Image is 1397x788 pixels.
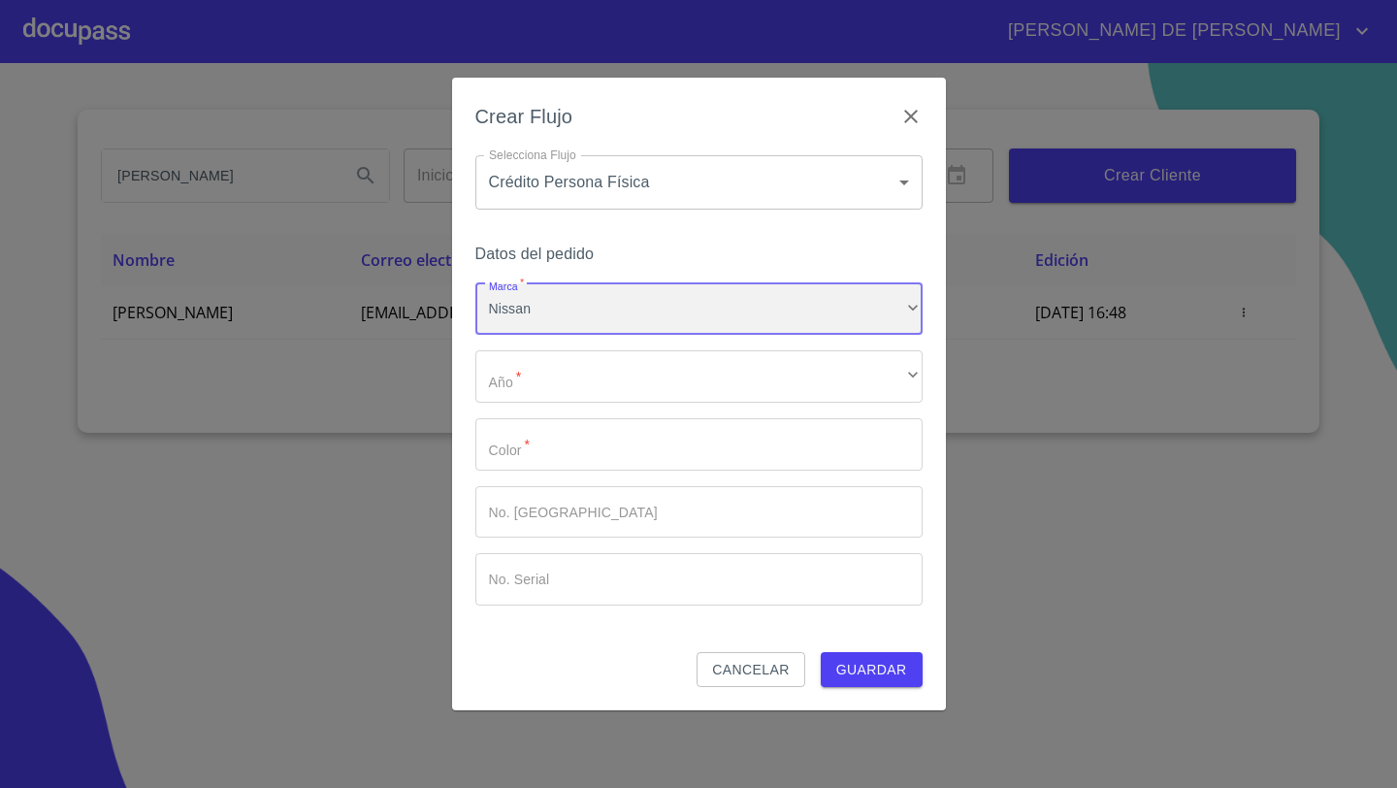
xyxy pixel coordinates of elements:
h6: Datos del pedido [475,241,923,268]
div: Nissan [475,283,923,336]
h6: Crear Flujo [475,101,573,132]
span: Guardar [836,658,907,682]
div: ​ [475,350,923,403]
button: Guardar [821,652,923,688]
span: Cancelar [712,658,789,682]
div: Crédito Persona Física [475,155,923,210]
button: Cancelar [697,652,804,688]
